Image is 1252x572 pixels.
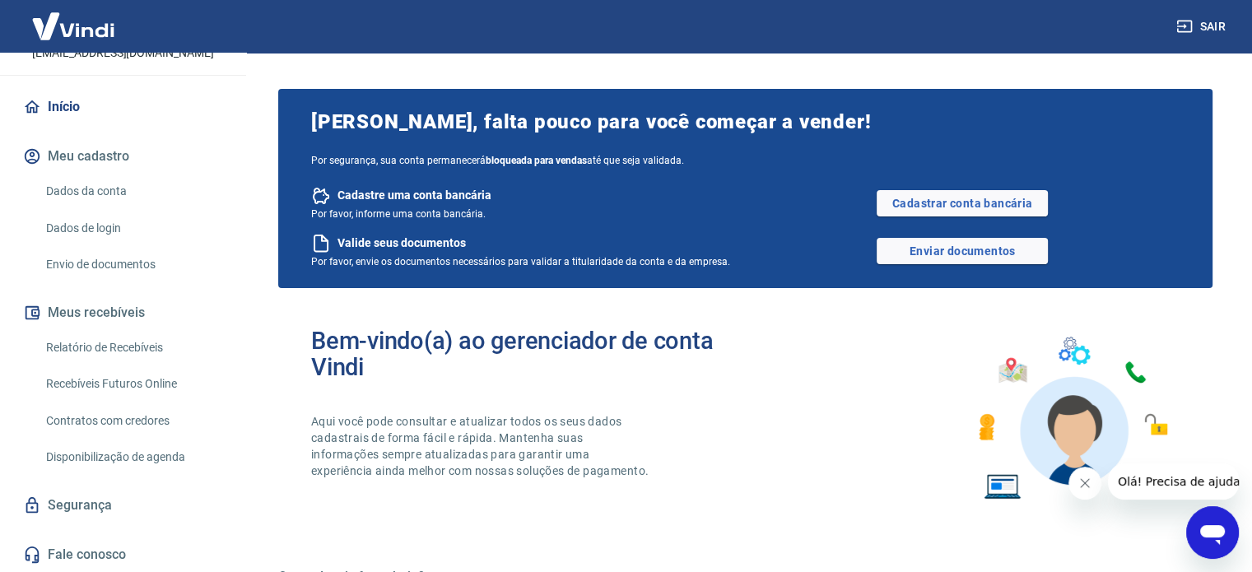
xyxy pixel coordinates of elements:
p: Aqui você pode consultar e atualizar todos os seus dados cadastrais de forma fácil e rápida. Mant... [311,413,652,479]
span: Cadastre uma conta bancária [337,188,491,203]
span: Olá! Precisa de ajuda? [10,12,138,25]
img: Vindi [20,1,127,51]
a: Contratos com credores [40,404,226,438]
span: Por favor, informe uma conta bancária. [311,208,486,220]
p: [EMAIL_ADDRESS][DOMAIN_NAME] [32,44,214,62]
iframe: Mensagem da empresa [1108,463,1239,500]
h2: Bem-vindo(a) ao gerenciador de conta Vindi [311,328,746,380]
iframe: Fechar mensagem [1068,467,1101,500]
a: Cadastrar conta bancária [877,190,1048,216]
iframe: Botão para abrir a janela de mensagens [1186,506,1239,559]
a: Relatório de Recebíveis [40,331,226,365]
a: Dados da conta [40,174,226,208]
b: bloqueada para vendas [486,155,587,166]
button: Meu cadastro [20,138,226,174]
span: Por segurança, sua conta permanecerá até que seja validada. [311,155,1180,166]
button: Sair [1173,12,1232,42]
span: Por favor, envie os documentos necessários para validar a titularidade da conta e da empresa. [311,256,730,267]
a: Segurança [20,487,226,523]
a: Recebíveis Futuros Online [40,367,226,401]
a: Envio de documentos [40,248,226,281]
button: Meus recebíveis [20,295,226,331]
a: Início [20,89,226,125]
span: [PERSON_NAME], falta pouco para você começar a vender! [311,109,1180,135]
a: Enviar documentos [877,238,1048,264]
a: Dados de login [40,212,226,245]
span: Valide seus documentos [337,235,466,251]
a: Disponibilização de agenda [40,440,226,474]
img: Imagem de um avatar masculino com diversos icones exemplificando as funcionalidades do gerenciado... [964,328,1180,509]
